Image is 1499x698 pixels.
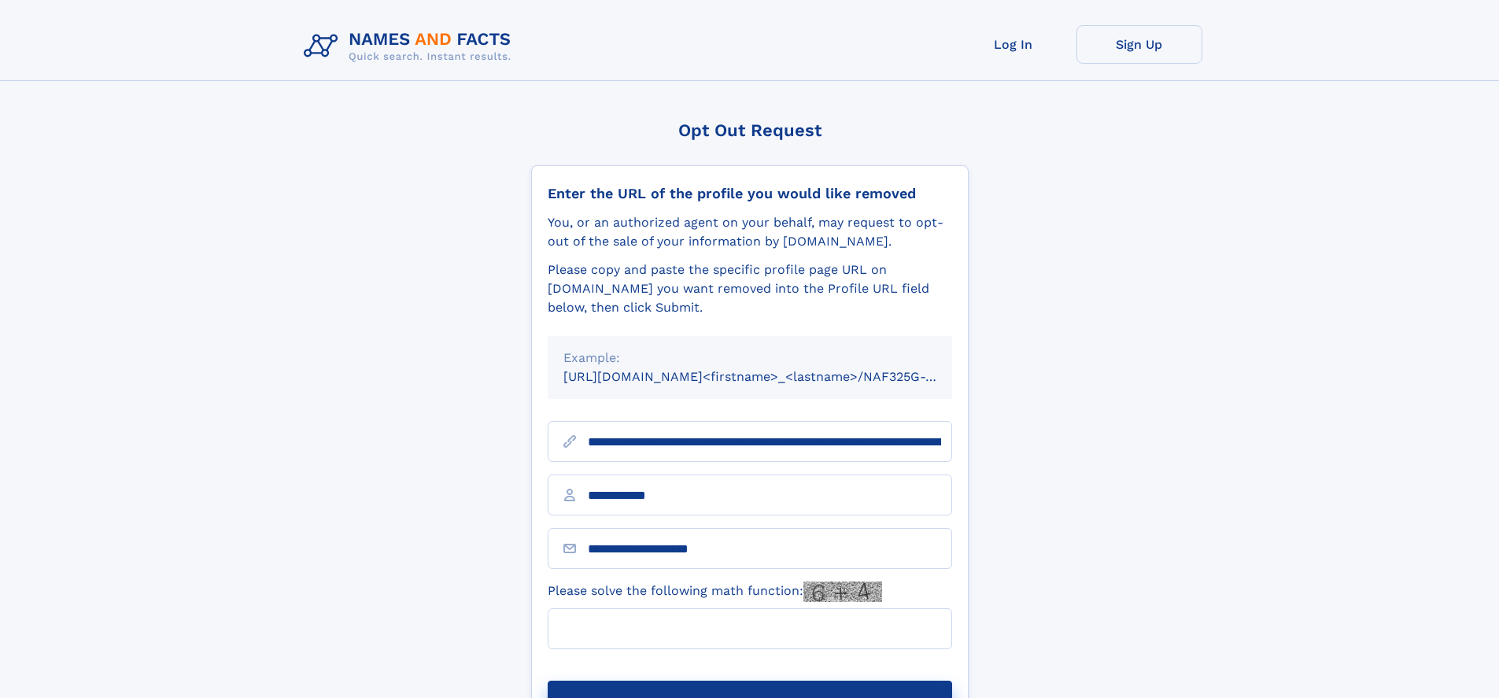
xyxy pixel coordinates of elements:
div: You, or an authorized agent on your behalf, may request to opt-out of the sale of your informatio... [548,213,952,251]
a: Sign Up [1076,25,1202,64]
div: Enter the URL of the profile you would like removed [548,185,952,202]
img: Logo Names and Facts [297,25,524,68]
label: Please solve the following math function: [548,582,882,602]
div: Please copy and paste the specific profile page URL on [DOMAIN_NAME] you want removed into the Pr... [548,260,952,317]
a: Log In [951,25,1076,64]
div: Example: [563,349,936,367]
div: Opt Out Request [531,120,969,140]
small: [URL][DOMAIN_NAME]<firstname>_<lastname>/NAF325G-xxxxxxxx [563,369,982,384]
